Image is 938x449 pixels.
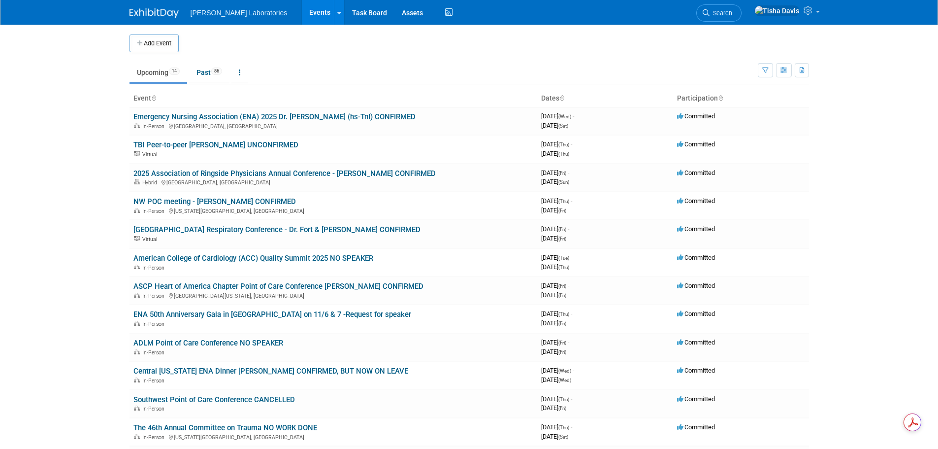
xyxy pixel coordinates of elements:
[718,94,723,102] a: Sort by Participation Type
[133,112,416,121] a: Emergency Nursing Association (ENA) 2025 Dr. [PERSON_NAME] (hs-TnI) CONFIRMED
[133,197,296,206] a: NW POC meeting - [PERSON_NAME] CONFIRMED
[133,423,317,432] a: The 46th Annual Committee on Trauma NO WORK DONE
[568,339,569,346] span: -
[142,236,160,242] span: Virtual
[142,434,167,441] span: In-Person
[133,254,373,263] a: American College of Cardiology (ACC) Quality Summit 2025 NO SPEAKER
[129,8,179,18] img: ExhibitDay
[571,197,572,205] span: -
[133,178,533,186] div: [GEOGRAPHIC_DATA], [GEOGRAPHIC_DATA]
[558,151,569,157] span: (Thu)
[541,150,569,157] span: [DATE]
[129,63,187,82] a: Upcoming14
[571,140,572,148] span: -
[134,123,140,128] img: In-Person Event
[541,254,572,261] span: [DATE]
[142,123,167,130] span: In-Person
[134,293,140,298] img: In-Person Event
[677,112,715,120] span: Committed
[541,291,566,299] span: [DATE]
[129,35,179,52] button: Add Event
[541,348,566,355] span: [DATE]
[133,282,423,291] a: ASCP Heart of America Chapter Point of Care Conference [PERSON_NAME] CONFIRMED
[133,207,533,214] div: [US_STATE][GEOGRAPHIC_DATA], [GEOGRAPHIC_DATA]
[558,227,566,232] span: (Fri)
[558,114,571,119] span: (Wed)
[133,291,533,299] div: [GEOGRAPHIC_DATA][US_STATE], [GEOGRAPHIC_DATA]
[142,321,167,327] span: In-Person
[677,140,715,148] span: Committed
[541,112,574,120] span: [DATE]
[677,367,715,374] span: Committed
[710,9,732,17] span: Search
[558,368,571,374] span: (Wed)
[133,310,411,319] a: ENA 50th Anniversary Gala in [GEOGRAPHIC_DATA] on 11/6 & 7 -Request for speaker
[558,208,566,213] span: (Fri)
[558,406,566,411] span: (Fri)
[568,169,569,176] span: -
[571,395,572,403] span: -
[541,319,566,327] span: [DATE]
[677,395,715,403] span: Committed
[541,178,569,185] span: [DATE]
[558,199,569,204] span: (Thu)
[558,123,568,129] span: (Sat)
[559,94,564,102] a: Sort by Start Date
[541,235,566,242] span: [DATE]
[134,208,140,213] img: In-Person Event
[541,367,574,374] span: [DATE]
[558,283,566,289] span: (Fri)
[541,207,566,214] span: [DATE]
[133,395,295,404] a: Southwest Point of Care Conference CANCELLED
[541,339,569,346] span: [DATE]
[134,236,140,241] img: Virtual Event
[677,423,715,431] span: Committed
[558,236,566,242] span: (Fri)
[169,68,180,75] span: 14
[189,63,229,82] a: Past86
[573,112,574,120] span: -
[558,340,566,345] span: (Fri)
[151,94,156,102] a: Sort by Event Name
[558,255,569,261] span: (Tue)
[696,4,742,22] a: Search
[142,406,167,412] span: In-Person
[558,142,569,147] span: (Thu)
[558,293,566,298] span: (Fri)
[558,378,571,383] span: (Wed)
[134,406,140,411] img: In-Person Event
[673,90,809,107] th: Participation
[677,339,715,346] span: Committed
[541,310,572,317] span: [DATE]
[133,225,420,234] a: [GEOGRAPHIC_DATA] Respiratory Conference - Dr. Fort & [PERSON_NAME] CONFIRMED
[134,321,140,326] img: In-Person Event
[211,68,222,75] span: 86
[133,169,436,178] a: 2025 Association of Ringside Physicians Annual Conference - [PERSON_NAME] CONFIRMED
[133,433,533,441] div: [US_STATE][GEOGRAPHIC_DATA], [GEOGRAPHIC_DATA]
[571,423,572,431] span: -
[541,197,572,205] span: [DATE]
[541,282,569,289] span: [DATE]
[568,282,569,289] span: -
[134,434,140,439] img: In-Person Event
[573,367,574,374] span: -
[133,140,298,149] a: TBI Peer-to-peer [PERSON_NAME] UNCONFIRMED
[537,90,673,107] th: Dates
[677,310,715,317] span: Committed
[541,169,569,176] span: [DATE]
[558,311,569,317] span: (Thu)
[541,263,569,271] span: [DATE]
[541,395,572,403] span: [DATE]
[558,349,566,355] span: (Fri)
[142,349,167,356] span: In-Person
[571,310,572,317] span: -
[558,265,569,270] span: (Thu)
[142,151,160,158] span: Virtual
[134,265,140,270] img: In-Person Event
[558,179,569,185] span: (Sun)
[133,367,408,376] a: Central [US_STATE] ENA Dinner [PERSON_NAME] CONFIRMED, BUT NOW ON LEAVE
[541,376,571,383] span: [DATE]
[191,9,288,17] span: [PERSON_NAME] Laboratories
[571,254,572,261] span: -
[129,90,537,107] th: Event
